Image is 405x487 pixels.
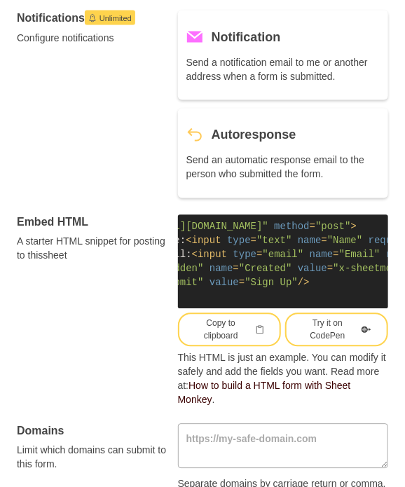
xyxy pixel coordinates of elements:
[298,263,327,275] span: value
[298,235,322,247] span: name
[186,29,203,46] svg: Mail
[156,263,203,275] span: "hidden"
[302,317,371,343] div: Try it on CodePen
[192,235,221,247] span: input
[298,277,310,289] span: />
[17,31,170,45] span: Configure notifications
[227,235,251,247] span: type
[233,263,239,275] span: =
[17,215,170,231] h4: Embed HTML
[178,380,351,406] a: How to build a HTML form with Sheet Monkey
[17,444,170,472] span: Limit which domains can submit to this form.
[256,326,264,334] svg: Clipboard
[327,263,333,275] span: =
[322,235,327,247] span: =
[198,249,227,261] span: input
[195,317,264,343] div: Copy to clipboard
[251,235,256,247] span: =
[151,221,268,233] span: "[URL][DOMAIN_NAME]"
[239,263,292,275] span: "Created"
[178,351,388,407] p: This HTML is just an example. You can modify it safely and add the fields you want. Read more at: .
[186,127,203,144] svg: Revert
[17,235,170,263] span: A starter HTML snippet for posting to this sheet
[17,11,170,27] h4: Notifications
[351,221,357,233] span: >
[310,221,315,233] span: =
[256,249,262,261] span: =
[327,235,362,247] span: "Name"
[339,249,380,261] span: "Email"
[156,277,203,289] span: "submit"
[315,221,350,233] span: "post"
[88,14,97,22] svg: Launch
[178,313,281,347] button: Copy to clipboardClipboard
[186,235,191,247] span: <
[186,55,380,83] p: Send a notification email to me or another address when a form is submitted.
[210,263,233,275] span: name
[212,27,281,47] h5: Notification
[178,215,388,309] code: Your Name: Your Email:
[245,277,298,289] span: "Sign Up"
[99,11,132,26] span: Unlimited
[310,249,334,261] span: name
[285,313,388,347] button: Try it on CodePen
[239,277,245,289] span: =
[274,221,309,233] span: method
[186,153,380,181] p: Send an automatic response email to the person who submitted the form.
[192,249,198,261] span: <
[263,249,304,261] span: "email"
[17,424,170,439] h4: Domains
[333,249,338,261] span: =
[210,277,239,289] span: value
[212,125,296,145] h5: Autoresponse
[256,235,291,247] span: "text"
[233,249,257,261] span: type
